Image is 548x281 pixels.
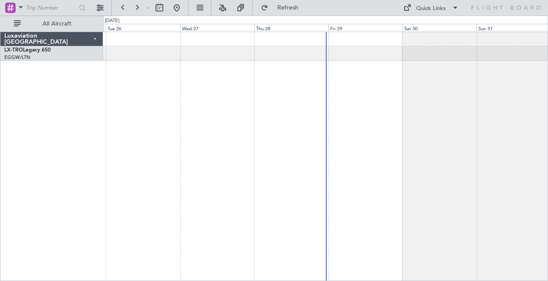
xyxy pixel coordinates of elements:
div: Thu 28 [254,24,328,32]
button: Refresh [257,1,309,15]
span: - [147,4,149,12]
div: Fri 29 [328,24,402,32]
div: Sat 30 [402,24,477,32]
span: All Aircraft [23,21,91,27]
button: Quick Links [399,1,463,15]
span: LX-TRO [4,48,23,53]
span: Refresh [270,5,306,11]
div: [DATE] [105,17,120,25]
div: Quick Links [416,4,446,13]
a: EGGW/LTN [4,54,30,61]
input: Trip Number [26,1,76,14]
button: All Aircraft [10,17,94,31]
a: LX-TROLegacy 650 [4,48,51,53]
div: Wed 27 [180,24,254,32]
div: Tue 26 [106,24,180,32]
